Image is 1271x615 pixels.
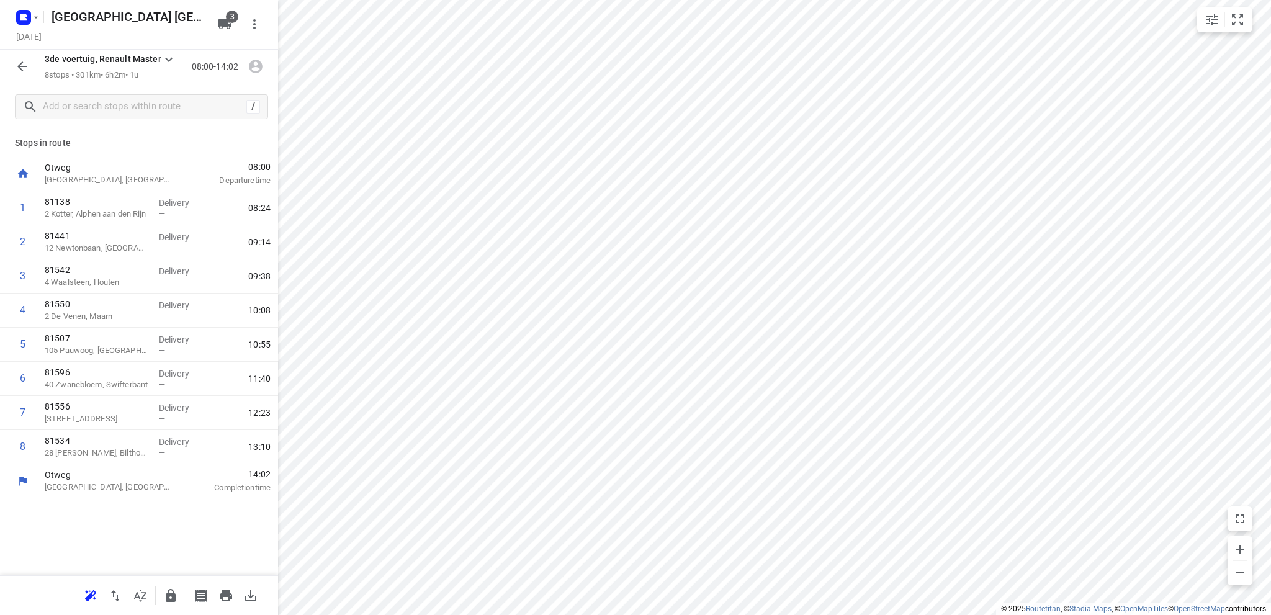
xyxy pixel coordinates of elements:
[45,481,174,493] p: [GEOGRAPHIC_DATA], [GEOGRAPHIC_DATA]
[159,265,205,277] p: Delivery
[47,7,207,27] h5: Utrecht NH 5 september
[159,197,205,209] p: Delivery
[45,434,149,447] p: 81534
[159,277,165,287] span: —
[248,441,271,453] span: 13:10
[248,236,271,248] span: 09:14
[248,270,271,282] span: 09:38
[248,338,271,351] span: 10:55
[159,231,205,243] p: Delivery
[1120,604,1168,613] a: OpenMapTiles
[1026,604,1061,613] a: Routetitan
[248,304,271,316] span: 10:08
[45,447,149,459] p: 28 Evert Cornelislaan, Bilthoven
[238,589,263,601] span: Download route
[45,344,149,357] p: 105 Pauwoog, [GEOGRAPHIC_DATA]
[158,583,183,608] button: Lock route
[20,304,25,316] div: 4
[45,366,149,379] p: 81596
[246,100,260,114] div: /
[45,242,149,254] p: 12 Newtonbaan, Nieuwegein
[20,441,25,452] div: 8
[159,367,205,380] p: Delivery
[43,97,246,117] input: Add or search stops within route
[192,60,243,73] p: 08:00-14:02
[45,174,174,186] p: [GEOGRAPHIC_DATA], [GEOGRAPHIC_DATA]
[159,209,165,218] span: —
[242,12,267,37] button: More
[159,333,205,346] p: Delivery
[20,372,25,384] div: 6
[248,202,271,214] span: 08:24
[11,29,47,43] h5: [DATE]
[20,406,25,418] div: 7
[45,400,149,413] p: 81556
[45,70,176,81] p: 8 stops • 301km • 6h2m • 1u
[45,195,149,208] p: 81138
[45,276,149,289] p: 4 Waalsteen, Houten
[189,482,271,494] p: Completion time
[189,174,271,187] p: Departure time
[1069,604,1112,613] a: Stadia Maps
[1197,7,1252,32] div: small contained button group
[248,406,271,419] span: 12:23
[20,236,25,248] div: 2
[45,413,149,425] p: 181 Cézannestraat, Almere
[20,338,25,350] div: 5
[20,270,25,282] div: 3
[78,589,103,601] span: Reoptimize route
[159,312,165,321] span: —
[159,346,165,355] span: —
[159,299,205,312] p: Delivery
[159,402,205,414] p: Delivery
[213,589,238,601] span: Print route
[1001,604,1266,613] li: © 2025 , © , © © contributors
[45,310,149,323] p: 2 De Venen, Maarn
[189,161,271,173] span: 08:00
[45,379,149,391] p: 40 Zwanebloem, Swifterbant
[45,230,149,242] p: 81441
[20,202,25,213] div: 1
[45,208,149,220] p: 2 Kotter, Alphen aan den Rijn
[189,468,271,480] span: 14:02
[45,298,149,310] p: 81550
[45,469,174,481] p: Otweg
[1225,7,1250,32] button: Fit zoom
[226,11,238,23] span: 3
[45,53,161,66] p: 3de voertuig, Renault Master
[212,12,237,37] button: 3
[45,332,149,344] p: 81507
[45,264,149,276] p: 81542
[159,380,165,389] span: —
[1174,604,1225,613] a: OpenStreetMap
[189,589,213,601] span: Print shipping labels
[103,589,128,601] span: Reverse route
[128,589,153,601] span: Sort by time window
[159,436,205,448] p: Delivery
[45,161,174,174] p: Otweg
[159,448,165,457] span: —
[1200,7,1224,32] button: Map settings
[159,414,165,423] span: —
[248,372,271,385] span: 11:40
[159,243,165,253] span: —
[15,137,263,150] p: Stops in route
